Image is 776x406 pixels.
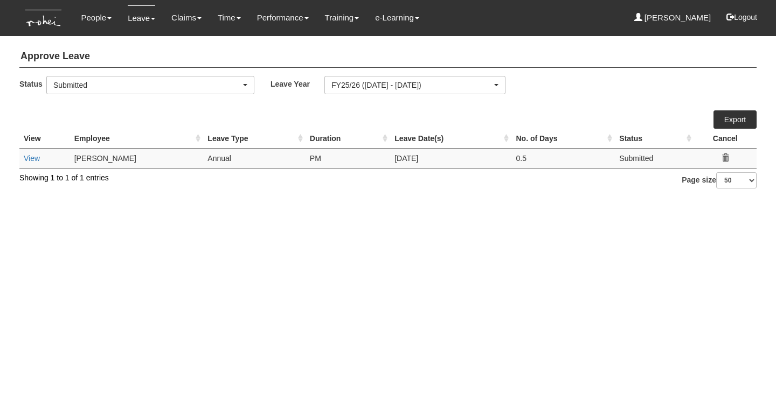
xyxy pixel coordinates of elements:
td: [PERSON_NAME] [70,148,204,168]
th: Employee : activate to sort column ascending [70,129,204,149]
th: No. of Days : activate to sort column ascending [511,129,615,149]
button: Logout [719,4,765,30]
td: Annual [203,148,306,168]
label: Page size [682,172,757,188]
label: Status [19,76,46,92]
button: Submitted [46,76,254,94]
a: Training [325,5,359,30]
td: PM [306,148,390,168]
div: FY25/26 ([DATE] - [DATE]) [331,80,492,90]
label: Leave Year [271,76,324,92]
td: 0.5 [511,148,615,168]
button: FY25/26 ([DATE] - [DATE]) [324,76,505,94]
a: View [24,154,40,163]
div: Submitted [53,80,241,90]
th: Cancel [694,129,757,149]
a: Performance [257,5,309,30]
h4: Approve Leave [19,46,757,68]
a: [PERSON_NAME] [634,5,711,30]
th: Leave Date(s) : activate to sort column ascending [390,129,511,149]
select: Page size [716,172,757,188]
a: Leave [128,5,155,31]
td: Submitted [615,148,694,168]
th: Duration : activate to sort column ascending [306,129,390,149]
th: Status : activate to sort column ascending [615,129,694,149]
a: Export [713,110,757,129]
a: e-Learning [375,5,419,30]
th: View [19,129,70,149]
a: Time [218,5,241,30]
td: [DATE] [390,148,511,168]
a: People [81,5,112,30]
th: Leave Type : activate to sort column ascending [203,129,306,149]
a: Claims [171,5,202,30]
